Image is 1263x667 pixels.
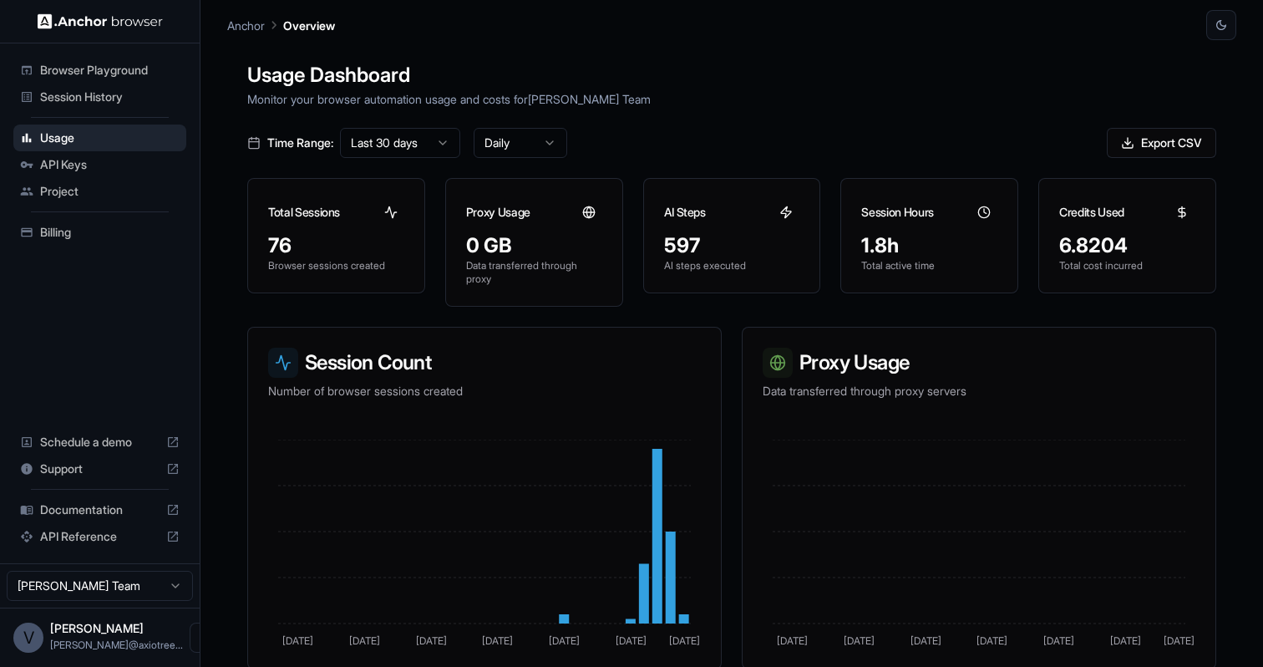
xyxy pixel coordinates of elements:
[38,13,163,29] img: Anchor Logo
[13,456,186,482] div: Support
[40,89,180,105] span: Session History
[1059,259,1195,272] p: Total cost incurred
[861,259,997,272] p: Total active time
[13,429,186,456] div: Schedule a demo
[40,502,160,518] span: Documentation
[861,232,997,259] div: 1.8h
[669,634,700,647] tspan: [DATE]
[268,259,404,272] p: Browser sessions created
[549,634,580,647] tspan: [DATE]
[466,259,602,286] p: Data transferred through proxy
[13,219,186,246] div: Billing
[1110,634,1141,647] tspan: [DATE]
[763,348,1195,378] h3: Proxy Usage
[227,16,335,34] nav: breadcrumb
[40,130,180,146] span: Usage
[466,232,602,259] div: 0 GB
[466,204,530,221] h3: Proxy Usage
[664,259,800,272] p: AI steps executed
[282,634,313,647] tspan: [DATE]
[247,60,1216,90] h1: Usage Dashboard
[1059,232,1195,259] div: 6.8204
[227,17,265,34] p: Anchor
[1043,634,1074,647] tspan: [DATE]
[13,57,186,84] div: Browser Playground
[482,634,513,647] tspan: [DATE]
[1059,204,1124,221] h3: Credits Used
[267,135,333,151] span: Time Range:
[861,204,933,221] h3: Session Hours
[13,125,186,151] div: Usage
[247,90,1216,108] p: Monitor your browser automation usage and costs for [PERSON_NAME] Team
[268,348,701,378] h3: Session Count
[40,183,180,200] span: Project
[268,204,340,221] h3: Total Sessions
[283,17,335,34] p: Overview
[268,232,404,259] div: 76
[40,461,160,477] span: Support
[13,84,186,110] div: Session History
[40,434,160,451] span: Schedule a demo
[13,151,186,178] div: API Keys
[40,224,180,241] span: Billing
[13,496,186,523] div: Documentation
[1107,128,1216,158] button: Export CSV
[40,528,160,545] span: API Reference
[616,634,647,647] tspan: [DATE]
[40,156,180,173] span: API Keys
[1164,634,1195,647] tspan: [DATE]
[13,623,43,653] div: V
[763,383,1195,400] p: Data transferred through proxy servers
[13,178,186,205] div: Project
[664,204,706,221] h3: AI Steps
[50,639,183,651] span: vipin@axiotree.com
[416,634,447,647] tspan: [DATE]
[190,623,220,653] button: Open menu
[349,634,380,647] tspan: [DATE]
[13,523,186,550] div: API Reference
[268,383,701,400] p: Number of browser sessions created
[976,634,1007,647] tspan: [DATE]
[50,621,144,635] span: Vipin Tanna
[910,634,941,647] tspan: [DATE]
[664,232,800,259] div: 597
[777,634,808,647] tspan: [DATE]
[844,634,875,647] tspan: [DATE]
[40,62,180,79] span: Browser Playground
